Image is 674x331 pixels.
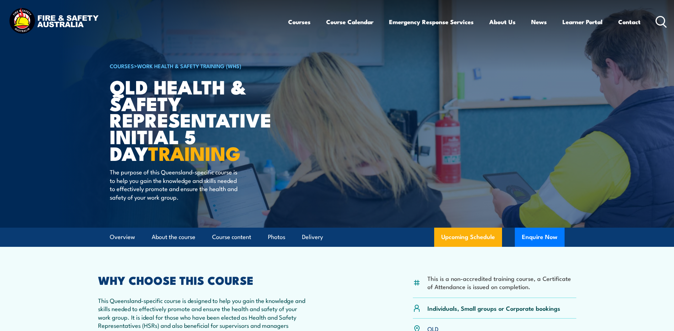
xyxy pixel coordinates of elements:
a: About Us [489,12,516,31]
a: Delivery [302,228,323,246]
a: Overview [110,228,135,246]
button: Enquire Now [515,228,565,247]
a: Courses [288,12,311,31]
h2: WHY CHOOSE THIS COURSE [98,275,306,285]
a: COURSES [110,62,134,70]
p: Individuals, Small groups or Corporate bookings [427,304,560,312]
a: Learner Portal [562,12,603,31]
a: Contact [618,12,641,31]
li: This is a non-accredited training course, a Certificate of Attendance is issued on completion. [427,274,576,291]
a: News [531,12,547,31]
a: Work Health & Safety Training (WHS) [137,62,241,70]
h1: QLD Health & Safety Representative Initial 5 Day [110,78,285,161]
a: Upcoming Schedule [434,228,502,247]
strong: TRAINING [148,138,241,167]
p: The purpose of this Queensland-specific course is to help you gain the knowledge and skills neede... [110,168,239,201]
a: About the course [152,228,195,246]
h6: > [110,61,285,70]
a: Photos [268,228,285,246]
a: Emergency Response Services [389,12,474,31]
a: Course Calendar [326,12,373,31]
a: Course content [212,228,251,246]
